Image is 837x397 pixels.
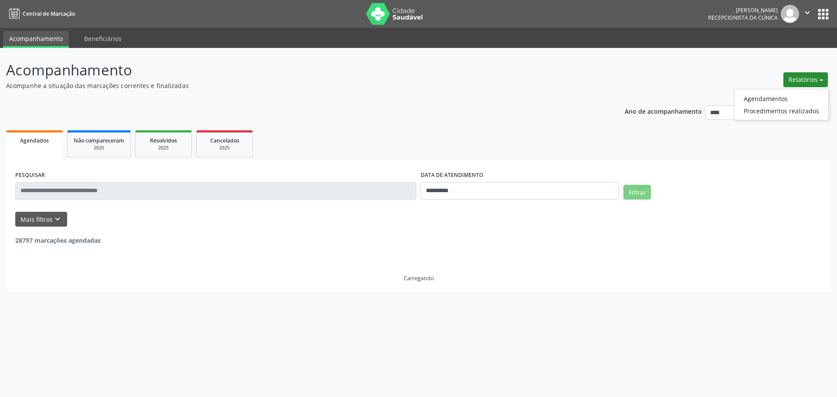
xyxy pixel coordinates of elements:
p: Ano de acompanhamento [625,105,702,116]
a: Central de Marcação [6,7,75,21]
ul: Relatórios [734,89,829,120]
label: DATA DE ATENDIMENTO [421,169,483,182]
a: Agendamentos [735,92,828,105]
i: keyboard_arrow_down [53,214,62,224]
p: Acompanhe a situação das marcações correntes e finalizadas [6,81,583,90]
span: Não compareceram [74,137,124,144]
span: Cancelados [210,137,239,144]
a: Beneficiários [78,31,128,46]
span: Resolvidos [150,137,177,144]
button:  [799,5,816,23]
a: Procedimentos realizados [735,105,828,117]
span: Agendados [20,137,49,144]
span: Central de Marcação [23,10,75,17]
div: 2025 [203,145,246,151]
span: Recepcionista da clínica [708,14,778,21]
div: 2025 [142,145,185,151]
div: 2025 [74,145,124,151]
div: [PERSON_NAME] [708,7,778,14]
button: Mais filtroskeyboard_arrow_down [15,212,67,227]
p: Acompanhamento [6,59,583,81]
strong: 28797 marcações agendadas [15,236,101,244]
a: Acompanhamento [3,31,69,48]
button: Relatórios [783,72,828,87]
i:  [803,8,812,17]
button: Filtrar [623,185,651,200]
label: PESQUISAR [15,169,45,182]
img: img [781,5,799,23]
div: Carregando [404,275,434,282]
button: apps [816,7,831,22]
